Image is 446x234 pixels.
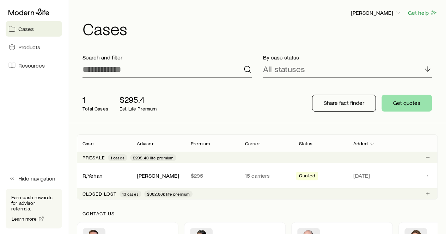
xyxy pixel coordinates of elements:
p: Status [299,141,312,146]
p: By case status [263,54,432,61]
p: 1 [83,95,108,105]
p: Contact us [83,211,432,216]
div: R, Yehan [83,172,103,179]
div: Hello! Please Log In [3,31,103,37]
p: Added [353,141,368,146]
span: [DATE] [353,172,369,179]
p: Search and filter [83,54,252,61]
p: Presale [83,155,105,160]
p: All statuses [263,64,305,74]
p: Closed lost [83,191,117,197]
a: Resources [6,58,62,73]
span: $295.40 life premium [133,155,173,160]
span: Quoted [299,173,315,180]
a: Cases [6,21,62,37]
p: 15 carriers [245,172,287,179]
button: Get help [408,9,438,17]
div: [PERSON_NAME] [136,172,179,179]
span: Learn more [12,216,37,221]
span: Products [18,44,40,51]
button: Log in [3,50,21,57]
button: [PERSON_NAME] [350,9,402,17]
a: Log in [3,50,21,56]
span: 13 cases [122,191,139,197]
p: Total Cases [83,106,108,112]
button: Hide navigation [6,171,62,186]
p: $295 [191,172,233,179]
span: $382.66k life premium [147,191,190,197]
p: Premium [191,141,210,146]
p: Earn cash rewards for advisor referrals. [11,195,56,211]
p: [PERSON_NAME] [351,9,402,16]
div: Earn cash rewards for advisor referrals.Learn more [6,189,62,228]
span: Resources [18,62,45,69]
p: Advisor [136,141,153,146]
a: Products [6,39,62,55]
button: Share fact finder [312,95,376,112]
span: 1 cases [111,155,124,160]
p: Est. Life Premium [120,106,157,112]
span: Cases [18,25,34,32]
p: $295.4 [120,95,157,105]
h1: Cases [83,20,438,37]
img: logo [3,3,51,12]
p: Carrier [245,141,260,146]
p: Share fact finder [324,99,364,106]
button: Get quotes [381,95,432,112]
p: Case [83,141,94,146]
div: You will be redirected to our universal log in page. [3,37,103,50]
div: Client cases [77,134,438,200]
span: Hide navigation [18,175,55,182]
a: R, Yehan [83,172,103,179]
